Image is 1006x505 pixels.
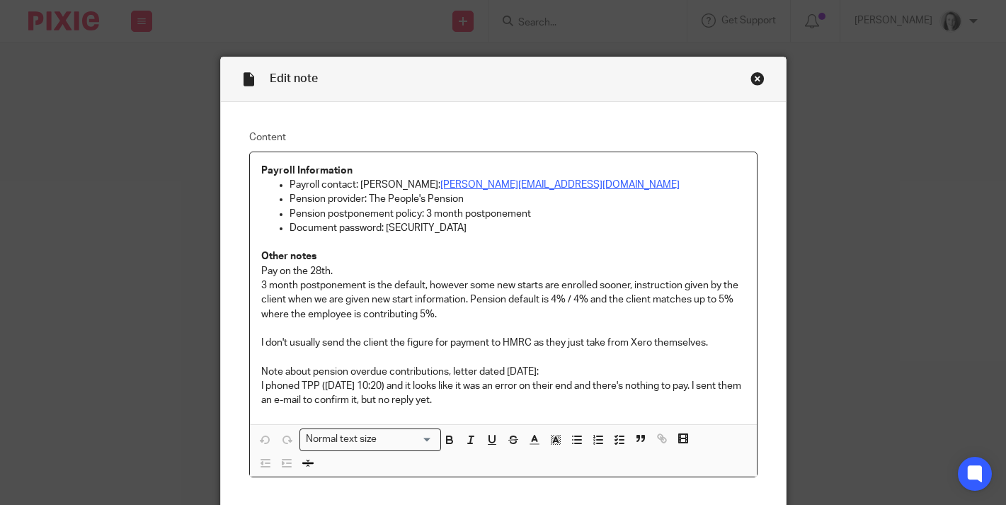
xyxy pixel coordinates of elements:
[261,379,745,408] p: I phoned TPP ([DATE] 10:20) and it looks like it was an error on their end and there's nothing to...
[249,130,758,144] label: Content
[290,178,745,192] p: Payroll contact: [PERSON_NAME]:
[261,365,745,379] p: Note about pension overdue contributions, letter dated [DATE]:
[261,264,745,278] p: Pay on the 28th.
[381,432,432,447] input: Search for option
[261,278,745,322] p: 3 month postponement is the default, however some new starts are enrolled sooner, instruction giv...
[261,336,745,350] p: I don't usually send the client the figure for payment to HMRC as they just take from Xero themse...
[299,429,441,450] div: Search for option
[290,207,745,221] p: Pension postponement policy: 3 month postponement
[303,432,380,447] span: Normal text size
[270,73,318,84] span: Edit note
[261,166,353,176] strong: Payroll Information
[440,180,680,190] a: [PERSON_NAME][EMAIL_ADDRESS][DOMAIN_NAME]
[750,72,765,86] div: Close this dialog window
[290,192,745,206] p: Pension provider: The People's Pension
[290,221,745,235] p: Document password: [SECURITY_DATA]
[261,251,316,261] strong: Other notes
